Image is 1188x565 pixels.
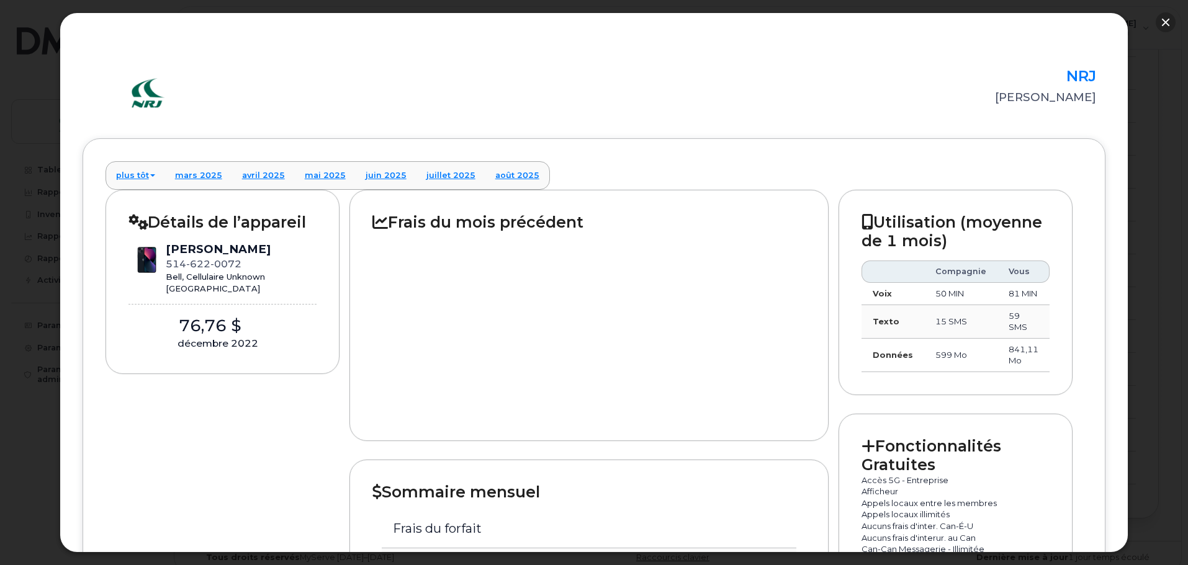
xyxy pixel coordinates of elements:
[997,283,1050,305] td: 81 MIN
[485,162,549,189] a: août 2025
[924,283,997,305] td: 50 MIN
[873,288,892,298] strong: Voix
[774,68,1097,84] h2: NRJ
[862,437,1050,474] h2: Fonctionnalités Gratuites
[372,483,805,501] h2: Sommaire mensuel
[873,350,913,360] strong: Données
[356,162,416,189] a: juin 2025
[166,271,271,294] div: Bell, Cellulaire Unknown [GEOGRAPHIC_DATA]
[232,162,295,189] a: avril 2025
[128,213,317,231] h2: Détails de l’appareil
[295,162,356,189] a: mai 2025
[128,337,307,350] div: décembre 2022
[924,260,997,283] th: Compagnie
[924,339,997,372] td: 599 Mo
[128,314,292,337] div: 76,76 $
[210,258,241,270] span: 0072
[997,305,1050,339] td: 59 SMS
[416,162,485,189] a: juillet 2025
[862,213,1050,251] h2: Utilisation (moyenne de 1 mois)
[166,241,271,257] div: [PERSON_NAME]
[774,89,1097,105] div: [PERSON_NAME]
[862,474,1050,486] p: Accès 5G - Entreprise
[997,260,1050,283] th: Vous
[997,339,1050,372] td: 841,11 Mo
[372,213,805,231] h2: Frais du mois précédent
[165,162,232,189] a: mars 2025
[924,305,997,339] td: 15 SMS
[166,258,241,270] span: 514
[873,316,899,326] strong: Texto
